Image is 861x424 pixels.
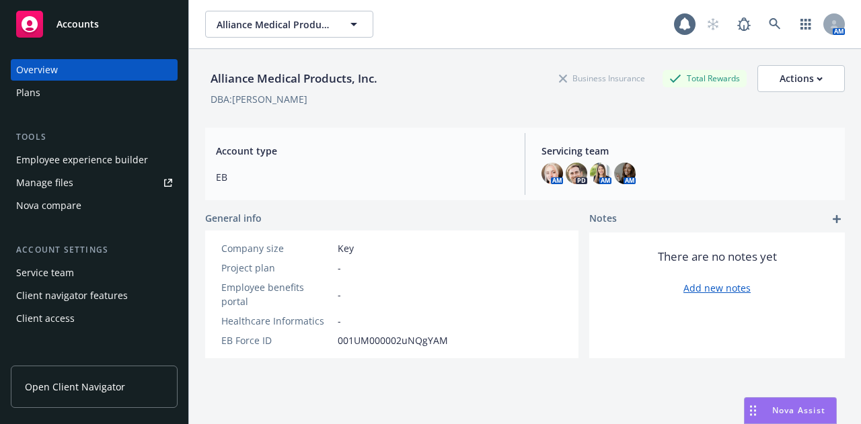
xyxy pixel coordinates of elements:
[757,65,845,92] button: Actions
[683,281,751,295] a: Add new notes
[658,249,777,265] span: There are no notes yet
[11,59,178,81] a: Overview
[11,130,178,144] div: Tools
[744,397,837,424] button: Nova Assist
[11,262,178,284] a: Service team
[589,211,617,227] span: Notes
[11,308,178,329] a: Client access
[57,19,99,30] span: Accounts
[731,11,757,38] a: Report a Bug
[221,333,332,347] div: EB Force ID
[772,405,825,416] span: Nova Assist
[338,288,341,302] span: -
[221,314,332,328] div: Healthcare Informatics
[338,261,341,275] span: -
[16,82,40,103] div: Plans
[11,195,178,216] a: Nova compare
[11,172,178,194] a: Manage files
[16,149,148,171] div: Employee experience builder
[221,280,332,308] div: Employee benefits portal
[11,243,178,257] div: Account settings
[541,163,563,184] img: photo
[25,380,125,394] span: Open Client Navigator
[221,261,332,275] div: Project plan
[16,195,81,216] div: Nova compare
[338,314,341,328] span: -
[761,11,788,38] a: Search
[205,11,373,38] button: Alliance Medical Products, Inc.
[11,82,178,103] a: Plans
[829,211,845,227] a: add
[338,333,448,347] span: 001UM000002uNQgYAM
[16,262,74,284] div: Service team
[566,163,587,184] img: photo
[216,170,509,184] span: EB
[16,285,128,306] div: Client navigator features
[614,163,636,184] img: photo
[11,5,178,43] a: Accounts
[552,70,652,87] div: Business Insurance
[205,211,262,225] span: General info
[780,66,823,91] div: Actions
[11,149,178,171] a: Employee experience builder
[16,59,58,81] div: Overview
[211,92,307,106] div: DBA: [PERSON_NAME]
[663,70,747,87] div: Total Rewards
[217,17,333,32] span: Alliance Medical Products, Inc.
[590,163,611,184] img: photo
[16,172,73,194] div: Manage files
[700,11,726,38] a: Start snowing
[792,11,819,38] a: Switch app
[221,241,332,255] div: Company size
[205,70,383,87] div: Alliance Medical Products, Inc.
[216,144,509,158] span: Account type
[541,144,834,158] span: Servicing team
[11,285,178,306] a: Client navigator features
[338,241,354,255] span: Key
[745,398,761,423] div: Drag to move
[16,308,75,329] div: Client access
